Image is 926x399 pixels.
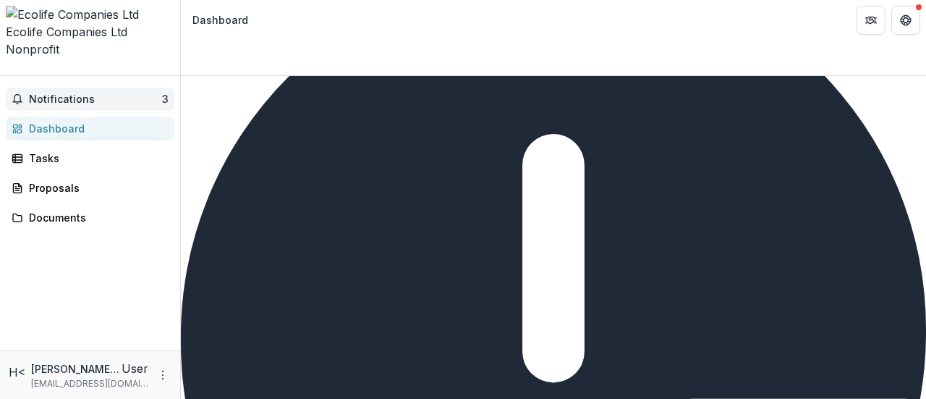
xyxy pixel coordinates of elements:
[31,361,122,377] p: [PERSON_NAME] <[EMAIL_ADDRESS][DOMAIN_NAME]>
[162,93,169,105] span: 3
[857,6,885,35] button: Partners
[29,121,163,136] div: Dashboard
[187,9,254,30] nav: breadcrumb
[6,176,174,200] a: Proposals
[29,151,163,166] div: Tasks
[31,377,148,390] p: [EMAIL_ADDRESS][DOMAIN_NAME]
[6,117,174,140] a: Dashboard
[29,93,162,106] span: Notifications
[29,180,163,196] div: Proposals
[29,210,163,225] div: Documents
[6,6,174,23] img: Ecolife Companies Ltd
[122,360,148,377] p: User
[6,88,174,111] button: Notifications3
[6,146,174,170] a: Tasks
[154,366,171,384] button: More
[192,12,248,28] div: Dashboard
[6,42,59,56] span: Nonprofit
[6,23,174,41] div: Ecolife Companies Ltd
[6,206,174,230] a: Documents
[891,6,920,35] button: Get Help
[9,364,25,381] div: Hadijah Nantambi <hadijahns15@gmail.com>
